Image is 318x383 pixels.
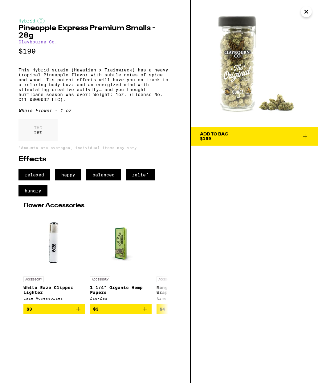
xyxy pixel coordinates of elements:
[18,47,172,55] p: $199
[301,6,312,17] button: Close
[23,296,85,300] div: Eaze Accessories
[157,296,218,300] div: King Palm
[18,146,172,150] p: *Amounts are averages, individual items may vary.
[126,169,155,180] span: relief
[18,108,172,113] div: Whole Flower - 1 oz
[18,25,172,39] h2: Pineapple Express Premium Smalls - 28g
[37,18,45,23] img: hybridColor.svg
[90,212,152,304] a: Open page for 1 1/4" Organic Hemp Papers from Zig-Zag
[90,276,110,282] p: ACCESSORY
[18,119,58,141] div: 26 %
[34,125,42,130] p: THC
[157,212,218,304] a: Open page for Mango OG Mini 2-Pack Wraps from King Palm
[23,276,44,282] p: ACCESSORY
[23,285,85,295] p: White Eaze Clipper Lighter
[23,203,167,209] h2: Flower Accessories
[200,132,228,136] div: Add To Bag
[90,304,152,314] button: Add to bag
[23,304,85,314] button: Add to bag
[157,304,218,314] button: Add to bag
[55,169,81,180] span: happy
[157,285,218,295] p: Mango OG Mini 2-Pack Wraps
[18,169,50,180] span: relaxed
[90,212,152,273] img: Zig-Zag - 1 1/4" Organic Hemp Papers
[157,212,218,273] img: King Palm - Mango OG Mini 2-Pack Wraps
[90,285,152,295] p: 1 1/4" Organic Hemp Papers
[160,307,165,312] span: $4
[86,169,121,180] span: balanced
[157,276,177,282] p: ACCESSORY
[23,212,85,273] img: Eaze Accessories - White Eaze Clipper Lighter
[18,156,172,163] h2: Effects
[200,136,211,141] span: $199
[18,67,172,102] p: This Hybrid strain (Hawaiian x Trainwreck) has a heavy tropical Pineapple flavor with subtle note...
[18,39,57,44] a: Claybourne Co.
[18,18,172,23] div: Hybrid
[191,127,318,146] button: Add To Bag$199
[90,296,152,300] div: Zig-Zag
[18,185,47,196] span: hungry
[23,212,85,304] a: Open page for White Eaze Clipper Lighter from Eaze Accessories
[93,307,99,312] span: $3
[26,307,32,312] span: $3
